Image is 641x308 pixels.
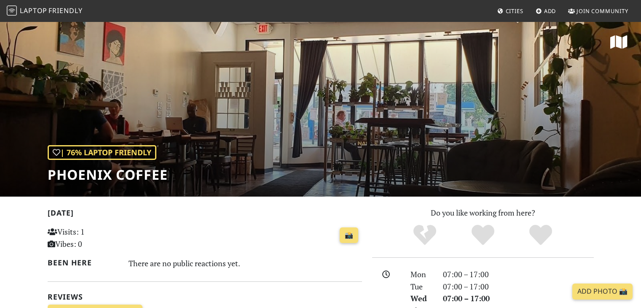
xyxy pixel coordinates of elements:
[48,258,119,267] h2: Been here
[48,208,362,221] h2: [DATE]
[372,207,594,219] p: Do you like working from here?
[572,284,633,300] a: Add Photo 📸
[506,7,523,15] span: Cities
[7,5,17,16] img: LaptopFriendly
[577,7,628,15] span: Join Community
[340,227,358,243] a: 📸
[438,292,599,305] div: 07:00 – 17:00
[405,292,437,305] div: Wed
[494,3,527,19] a: Cities
[454,224,512,247] div: Yes
[532,3,560,19] a: Add
[544,7,556,15] span: Add
[396,224,454,247] div: No
[7,4,83,19] a: LaptopFriendly LaptopFriendly
[48,6,82,15] span: Friendly
[48,226,146,250] p: Visits: 1 Vibes: 0
[129,257,362,270] div: There are no public reactions yet.
[512,224,570,247] div: Definitely!
[565,3,632,19] a: Join Community
[20,6,47,15] span: Laptop
[48,167,168,183] h1: Phoenix Coffee
[405,268,437,281] div: Mon
[438,268,599,281] div: 07:00 – 17:00
[405,281,437,293] div: Tue
[48,145,156,160] div: | 76% Laptop Friendly
[438,281,599,293] div: 07:00 – 17:00
[48,292,362,301] h2: Reviews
